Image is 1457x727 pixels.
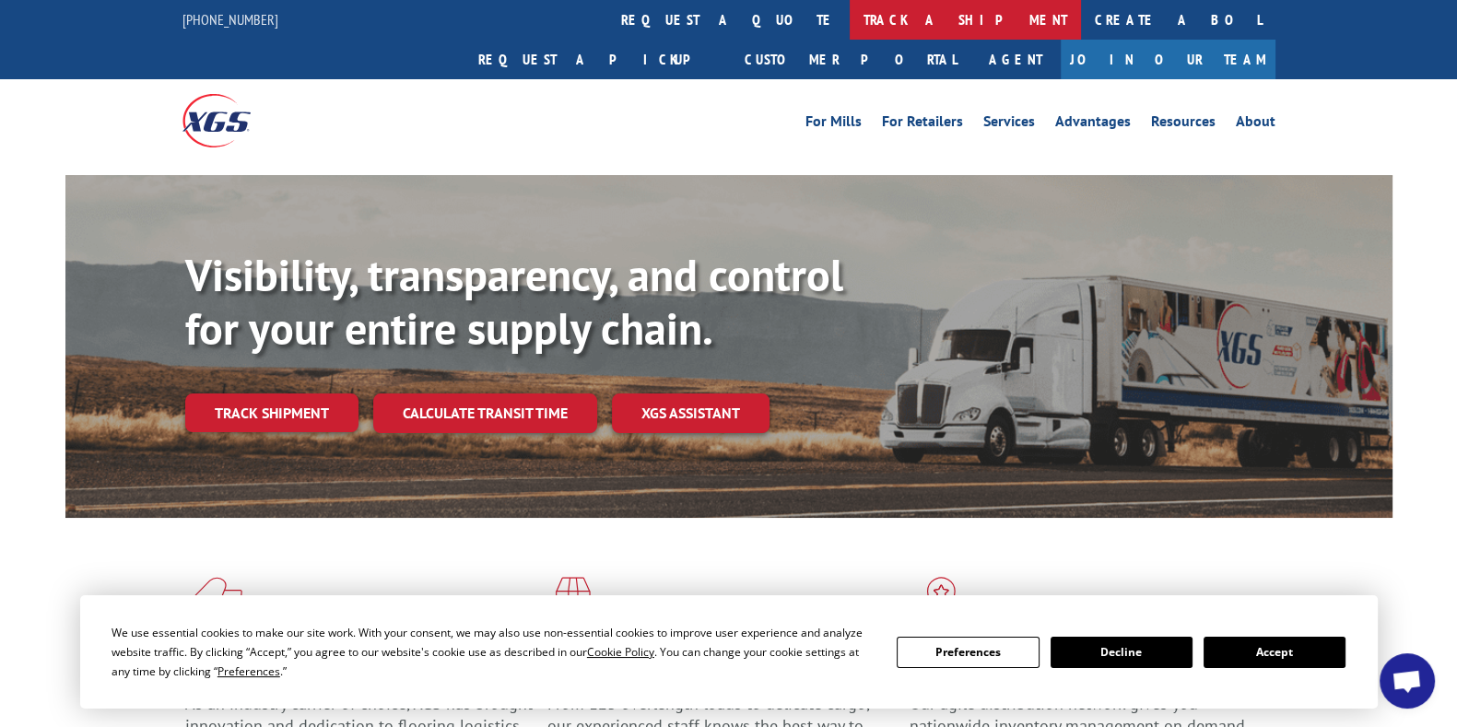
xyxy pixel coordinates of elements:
[612,393,770,433] a: XGS ASSISTANT
[1051,637,1193,668] button: Decline
[805,114,862,135] a: For Mills
[1380,653,1435,709] div: Open chat
[910,577,973,625] img: xgs-icon-flagship-distribution-model-red
[897,637,1039,668] button: Preferences
[185,246,843,357] b: Visibility, transparency, and control for your entire supply chain.
[1236,114,1275,135] a: About
[112,623,875,681] div: We use essential cookies to make our site work. With your consent, we may also use non-essential ...
[217,663,280,679] span: Preferences
[80,595,1378,709] div: Cookie Consent Prompt
[1204,637,1345,668] button: Accept
[373,393,597,433] a: Calculate transit time
[1055,114,1131,135] a: Advantages
[464,40,731,79] a: Request a pickup
[182,10,278,29] a: [PHONE_NUMBER]
[185,393,358,432] a: Track shipment
[731,40,970,79] a: Customer Portal
[882,114,963,135] a: For Retailers
[587,644,654,660] span: Cookie Policy
[1061,40,1275,79] a: Join Our Team
[970,40,1061,79] a: Agent
[185,577,242,625] img: xgs-icon-total-supply-chain-intelligence-red
[547,577,591,625] img: xgs-icon-focused-on-flooring-red
[983,114,1035,135] a: Services
[1151,114,1216,135] a: Resources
